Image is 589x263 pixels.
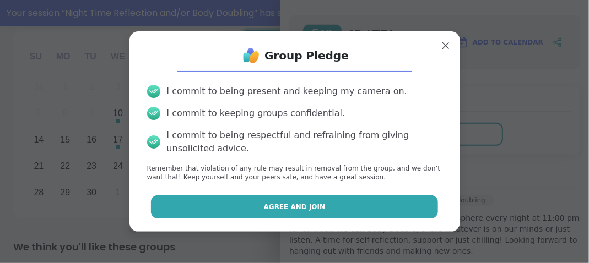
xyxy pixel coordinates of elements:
[240,45,262,67] img: ShareWell Logo
[167,85,407,98] div: I commit to being present and keeping my camera on.
[264,48,349,63] h1: Group Pledge
[167,107,345,120] div: I commit to keeping groups confidential.
[167,129,442,155] div: I commit to being respectful and refraining from giving unsolicited advice.
[151,195,438,218] button: Agree and Join
[264,202,326,212] span: Agree and Join
[147,164,442,183] p: Remember that violation of any rule may result in removal from the group, and we don’t want that!...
